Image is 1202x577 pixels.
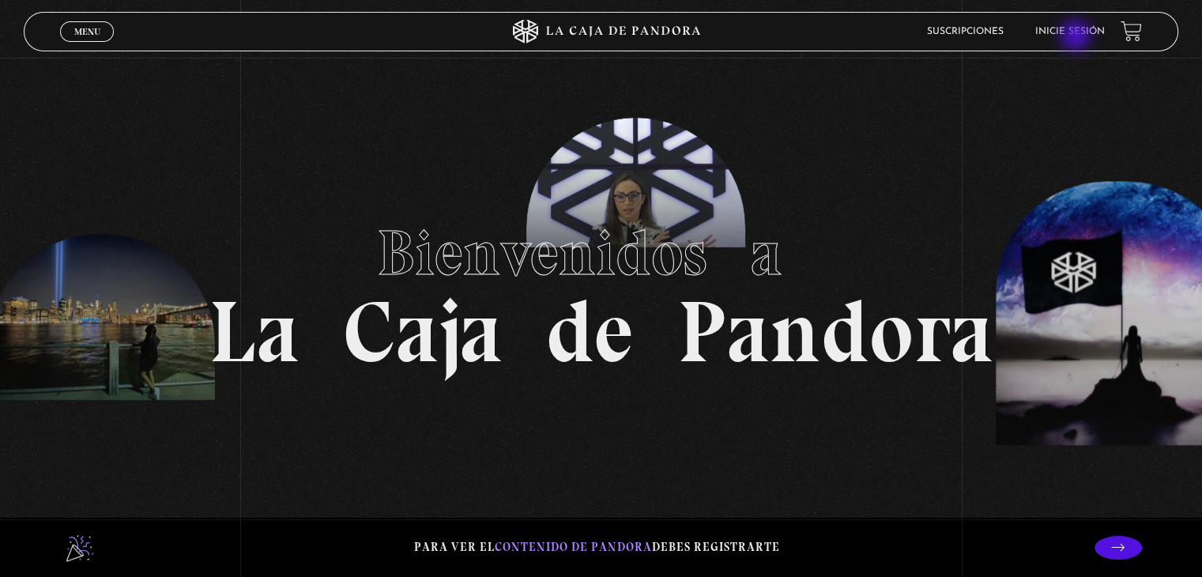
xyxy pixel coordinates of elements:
a: Suscripciones [927,27,1004,36]
p: Para ver el debes registrarte [414,537,780,558]
span: Bienvenidos a [377,215,826,291]
a: Inicie sesión [1035,27,1105,36]
h1: La Caja de Pandora [209,202,993,375]
span: contenido de Pandora [495,540,652,554]
span: Menu [74,27,100,36]
a: View your shopping cart [1121,21,1142,42]
span: Cerrar [69,40,106,51]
